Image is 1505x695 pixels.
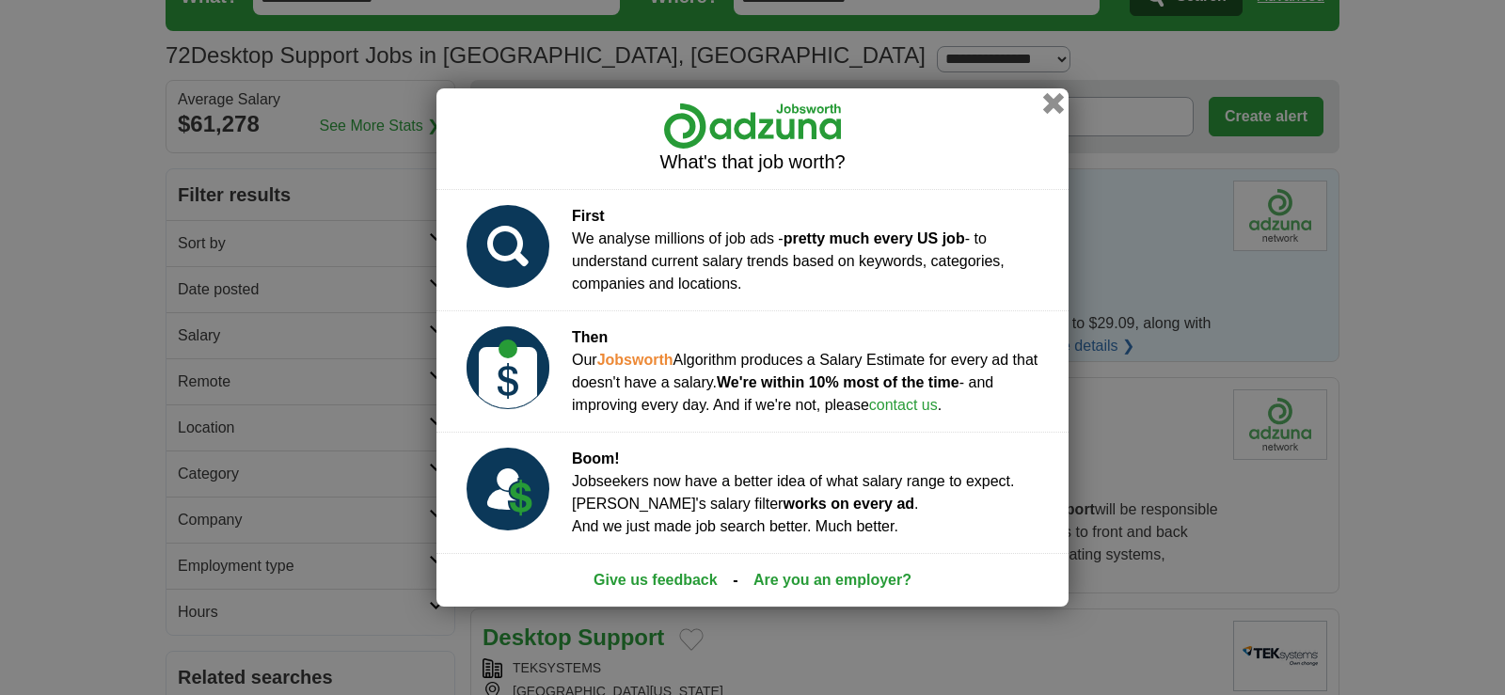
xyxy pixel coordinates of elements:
[597,352,673,368] strong: Jobsworth
[572,205,1053,295] div: We analyse millions of job ads - - to understand current salary trends based on keywords, categor...
[572,208,605,224] strong: First
[572,329,608,345] strong: Then
[753,569,911,592] a: Are you an employer?
[783,496,914,512] strong: works on every ad
[572,448,1015,538] div: Jobseekers now have a better idea of what salary range to expect. [PERSON_NAME]'s salary filter ....
[572,326,1053,417] div: Our Algorithm produces a Salary Estimate for every ad that doesn't have a salary. - and improving...
[717,374,959,390] strong: We're within 10% most of the time
[733,569,737,592] span: -
[784,230,965,246] strong: pretty much every US job
[467,448,549,530] img: salary_prediction_3_USD.svg
[451,150,1053,174] h2: What's that job worth?
[467,326,549,409] img: salary_prediction_2_USD.svg
[467,205,549,288] img: salary_prediction_1.svg
[572,450,620,466] strong: Boom!
[869,397,938,413] a: contact us
[594,569,718,592] a: Give us feedback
